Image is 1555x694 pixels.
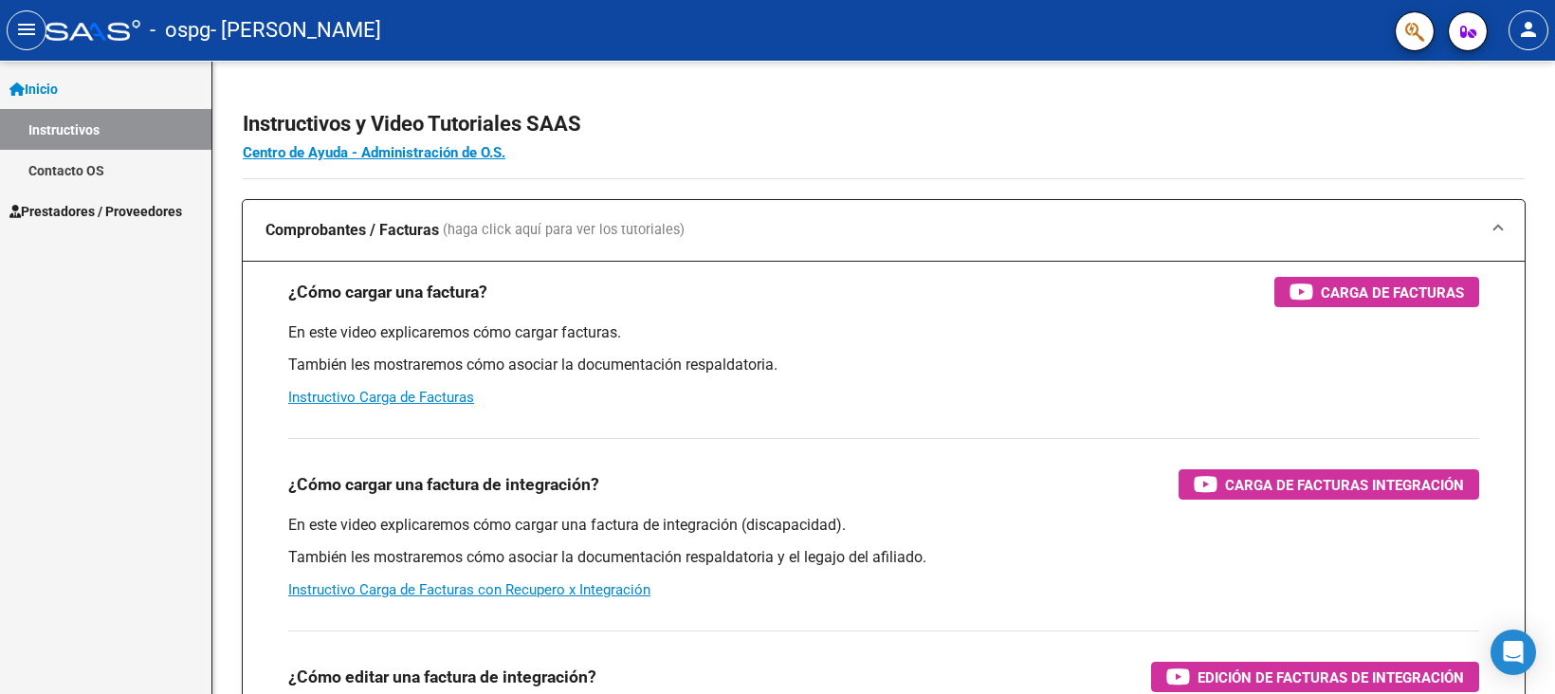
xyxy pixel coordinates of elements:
[243,200,1525,261] mat-expansion-panel-header: Comprobantes / Facturas (haga click aquí para ver los tutoriales)
[9,79,58,100] span: Inicio
[1517,18,1540,41] mat-icon: person
[1151,662,1479,692] button: Edición de Facturas de integración
[1321,281,1464,304] span: Carga de Facturas
[243,144,505,161] a: Centro de Ayuda - Administración de O.S.
[210,9,381,51] span: - [PERSON_NAME]
[1491,630,1536,675] div: Open Intercom Messenger
[150,9,210,51] span: - ospg
[1198,666,1464,689] span: Edición de Facturas de integración
[265,220,439,241] strong: Comprobantes / Facturas
[288,355,1479,375] p: También les mostraremos cómo asociar la documentación respaldatoria.
[1179,469,1479,500] button: Carga de Facturas Integración
[9,201,182,222] span: Prestadores / Proveedores
[288,547,1479,568] p: También les mostraremos cómo asociar la documentación respaldatoria y el legajo del afiliado.
[443,220,685,241] span: (haga click aquí para ver los tutoriales)
[288,279,487,305] h3: ¿Cómo cargar una factura?
[1274,277,1479,307] button: Carga de Facturas
[288,389,474,406] a: Instructivo Carga de Facturas
[1225,473,1464,497] span: Carga de Facturas Integración
[288,664,596,690] h3: ¿Cómo editar una factura de integración?
[243,106,1525,142] h2: Instructivos y Video Tutoriales SAAS
[288,471,599,498] h3: ¿Cómo cargar una factura de integración?
[288,581,650,598] a: Instructivo Carga de Facturas con Recupero x Integración
[15,18,38,41] mat-icon: menu
[288,515,1479,536] p: En este video explicaremos cómo cargar una factura de integración (discapacidad).
[288,322,1479,343] p: En este video explicaremos cómo cargar facturas.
